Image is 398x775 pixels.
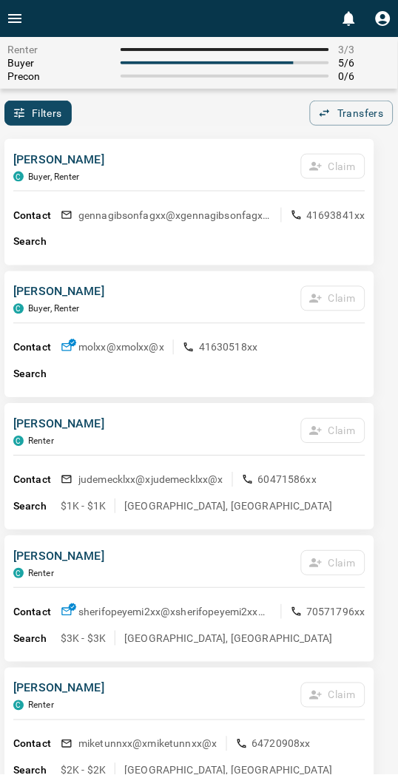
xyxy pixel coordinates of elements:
[252,737,311,752] p: 64720908xx
[61,632,106,646] p: $3K - $3K
[13,701,24,711] div: condos.ca
[13,151,104,169] p: [PERSON_NAME]
[258,473,317,487] p: 60471586xx
[338,57,391,69] span: 5 / 6
[338,70,391,82] span: 0 / 6
[13,605,61,620] p: Contact
[307,605,366,620] p: 70571796xx
[7,70,112,82] span: Precon
[13,569,24,579] div: condos.ca
[13,680,104,698] p: [PERSON_NAME]
[13,367,61,382] p: Search
[13,234,61,250] p: Search
[124,632,332,646] p: [GEOGRAPHIC_DATA], [GEOGRAPHIC_DATA]
[78,208,272,223] p: gennagibsonfagxx@x gennagibsonfagxx@x
[13,436,24,447] div: condos.ca
[28,569,54,579] p: Renter
[13,737,61,753] p: Contact
[7,44,112,55] span: Renter
[78,737,217,752] p: miketunnxx@x miketunnxx@x
[28,304,80,314] p: Buyer, Renter
[13,340,61,356] p: Contact
[13,208,61,223] p: Contact
[199,340,258,355] p: 41630518xx
[13,304,24,314] div: condos.ca
[13,416,104,433] p: [PERSON_NAME]
[61,499,106,514] p: $1K - $1K
[78,605,272,620] p: sherifopeyemi2xx@x sherifopeyemi2xx@x
[307,208,366,223] p: 41693841xx
[13,473,61,488] p: Contact
[124,499,332,514] p: [GEOGRAPHIC_DATA], [GEOGRAPHIC_DATA]
[13,632,61,647] p: Search
[28,701,54,711] p: Renter
[338,44,391,55] span: 3 / 3
[13,499,61,515] p: Search
[368,4,398,33] button: Profile
[13,283,104,301] p: [PERSON_NAME]
[13,172,24,182] div: condos.ca
[28,172,80,182] p: Buyer, Renter
[28,436,54,447] p: Renter
[7,57,112,69] span: Buyer
[78,473,223,487] p: judemecklxx@x judemecklxx@x
[13,548,104,566] p: [PERSON_NAME]
[4,101,72,126] button: Filters
[78,340,164,355] p: molxx@x molxx@x
[310,101,394,126] button: Transfers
